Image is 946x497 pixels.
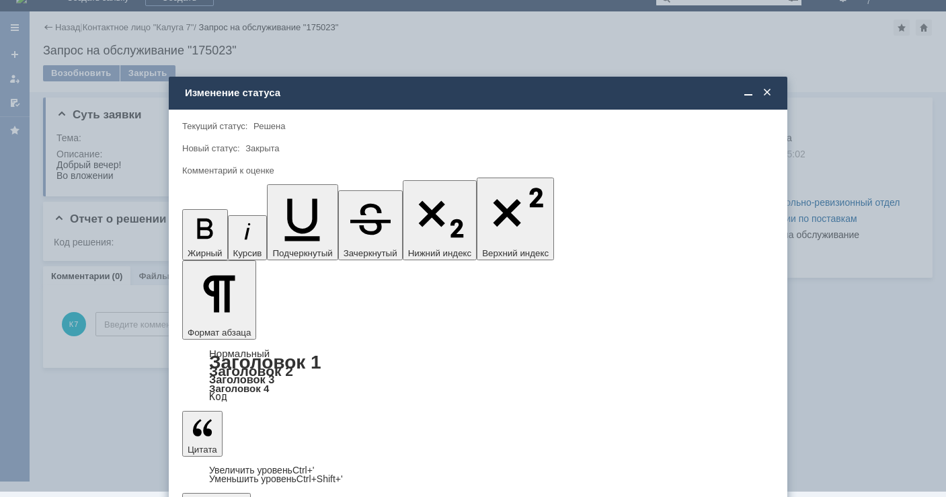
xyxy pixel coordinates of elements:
[209,363,293,379] a: Заголовок 2
[209,383,269,394] a: Заголовок 4
[228,215,268,260] button: Курсив
[292,465,315,475] span: Ctrl+'
[185,87,774,99] div: Изменение статуса
[233,248,262,258] span: Курсив
[182,349,774,402] div: Формат абзаца
[209,352,321,373] a: Заголовок 1
[182,121,247,131] label: Текущий статус:
[182,260,256,340] button: Формат абзаца
[267,184,338,260] button: Подчеркнутый
[182,466,774,484] div: Цитата
[344,248,397,258] span: Зачеркнутый
[209,391,227,403] a: Код
[272,248,332,258] span: Подчеркнутый
[209,465,315,475] a: Increase
[760,87,774,99] span: Закрыть
[209,473,343,484] a: Decrease
[182,411,223,457] button: Цитата
[245,143,279,153] span: Закрыта
[477,178,554,260] button: Верхний индекс
[182,166,771,175] div: Комментарий к оценке
[253,121,285,131] span: Решена
[403,180,477,260] button: Нижний индекс
[188,445,217,455] span: Цитата
[182,143,240,153] label: Новый статус:
[338,190,403,260] button: Зачеркнутый
[209,373,274,385] a: Заголовок 3
[182,209,228,260] button: Жирный
[742,87,755,99] span: Свернуть (Ctrl + M)
[188,328,251,338] span: Формат абзаца
[209,348,270,359] a: Нормальный
[188,248,223,258] span: Жирный
[408,248,472,258] span: Нижний индекс
[482,248,549,258] span: Верхний индекс
[297,473,343,484] span: Ctrl+Shift+'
